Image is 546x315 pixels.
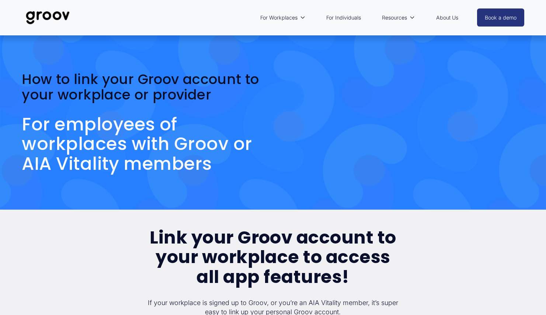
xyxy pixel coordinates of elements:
a: folder dropdown [257,9,309,26]
img: Groov | Unlock Human Potential at Work and in Life [22,6,74,30]
a: folder dropdown [378,9,418,26]
span: For employees of workplaces with Groov or AIA Vitality members [22,112,257,176]
a: Book a demo [477,8,524,27]
a: About Us [432,9,462,26]
span: How to link your Groov account to your workplace or provider [22,70,263,105]
span: For Workplaces [260,13,298,22]
strong: Link your Groov account to your workplace to access all app features! [150,225,400,289]
span: Resources [382,13,407,22]
a: For Individuals [323,9,365,26]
